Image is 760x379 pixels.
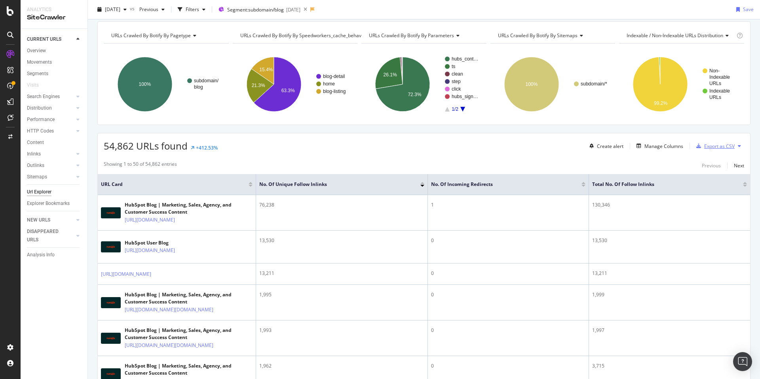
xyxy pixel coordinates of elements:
[125,362,253,377] div: HubSpot Blog | Marketing, Sales, Agency, and Customer Success Content
[431,327,585,334] div: 0
[27,188,51,196] div: Url Explorer
[384,72,397,78] text: 26.1%
[323,81,335,87] text: home
[27,47,46,55] div: Overview
[490,50,616,119] div: A chart.
[592,362,747,370] div: 3,715
[592,201,747,208] div: 130,346
[27,13,81,22] div: SiteCrawler
[323,74,345,79] text: blog-detail
[104,50,229,119] svg: A chart.
[125,306,213,314] a: [URL][DOMAIN_NAME][DOMAIN_NAME]
[101,241,121,252] img: main image
[644,143,683,150] div: Manage Columns
[94,3,130,16] button: [DATE]
[27,93,74,101] a: Search Engines
[286,6,300,13] div: [DATE]
[259,291,424,298] div: 1,995
[101,297,121,308] img: main image
[709,88,730,94] text: Indexable
[592,181,731,188] span: Total No. of Follow Inlinks
[619,50,744,119] svg: A chart.
[251,83,265,88] text: 21.3%
[111,32,191,39] span: URLs Crawled By Botify By pagetype
[130,5,136,12] span: vs
[101,207,121,218] img: main image
[259,181,408,188] span: No. of Unique Follow Inlinks
[110,29,222,42] h4: URLs Crawled By Botify By pagetype
[496,29,608,42] h4: URLs Crawled By Botify By sitemaps
[734,162,744,169] div: Next
[581,81,607,87] text: subdomain/*
[452,94,478,99] text: hubs_sign…
[27,216,74,224] a: NEW URLS
[704,143,735,150] div: Export as CSV
[27,173,47,181] div: Sitemaps
[27,188,82,196] a: Url Explorer
[27,116,55,124] div: Performance
[104,161,177,170] div: Showing 1 to 50 of 54,862 entries
[431,362,585,370] div: 0
[27,104,74,112] a: Distribution
[125,201,253,216] div: HubSpot Blog | Marketing, Sales, Agency, and Customer Success Content
[104,139,188,152] span: 54,862 URLs found
[27,35,74,44] a: CURRENT URLS
[259,67,273,72] text: 15.4%
[27,58,52,66] div: Movements
[498,32,578,39] span: URLs Crawled By Botify By sitemaps
[101,270,151,278] a: [URL][DOMAIN_NAME]
[194,84,203,90] text: blog
[586,140,623,152] button: Create alert
[27,150,41,158] div: Inlinks
[27,251,55,259] div: Analysis Info
[452,64,455,69] text: ts
[27,47,82,55] a: Overview
[27,138,44,147] div: Content
[27,251,82,259] a: Analysis Info
[101,181,247,188] span: URL Card
[525,81,538,87] text: 100%
[27,138,82,147] a: Content
[369,32,454,39] span: URLs Crawled By Botify By parameters
[101,333,121,344] img: main image
[259,201,424,208] div: 76,238
[627,32,723,39] span: Indexable / Non-Indexable URLs distribution
[452,71,463,77] text: clean
[27,93,60,101] div: Search Engines
[702,161,721,170] button: Previous
[27,227,67,244] div: DISAPPEARED URLS
[27,70,48,78] div: Segments
[27,173,74,181] a: Sitemaps
[125,239,209,246] div: HubSpot User Blog
[709,68,720,74] text: Non-
[125,246,175,254] a: [URL][DOMAIN_NAME]
[196,144,218,151] div: +412.53%
[233,50,358,119] svg: A chart.
[452,86,461,92] text: click
[633,141,683,151] button: Manage Columns
[431,181,570,188] span: No. of Incoming Redirects
[105,6,120,13] span: 2025 Jul. 29th
[27,104,52,112] div: Distribution
[27,227,74,244] a: DISAPPEARED URLS
[597,143,623,150] div: Create alert
[27,127,54,135] div: HTTP Codes
[709,81,721,86] text: URLs
[27,35,61,44] div: CURRENT URLS
[27,6,81,13] div: Analytics
[27,199,70,208] div: Explorer Bookmarks
[125,327,253,341] div: HubSpot Blog | Marketing, Sales, Agency, and Customer Success Content
[733,352,752,371] div: Open Intercom Messenger
[27,81,47,89] a: Visits
[240,32,370,39] span: URLs Crawled By Botify By speedworkers_cache_behaviors
[27,127,74,135] a: HTTP Codes
[27,81,39,89] div: Visits
[431,270,585,277] div: 0
[733,3,754,16] button: Save
[125,291,253,305] div: HubSpot Blog | Marketing, Sales, Agency, and Customer Success Content
[709,95,721,100] text: URLs
[592,327,747,334] div: 1,997
[194,78,219,83] text: subdomain/
[27,58,82,66] a: Movements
